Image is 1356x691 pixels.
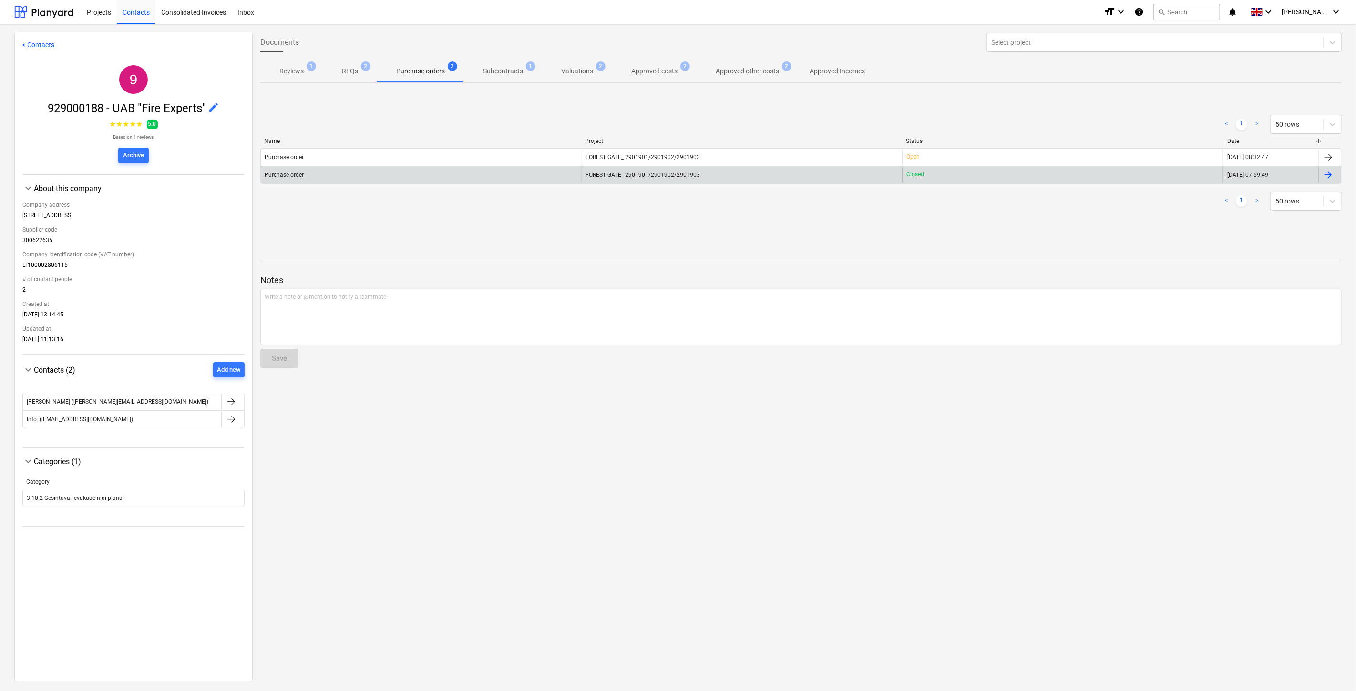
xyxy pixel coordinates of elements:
span: 5.0 [147,120,158,129]
i: Knowledge base [1134,6,1144,18]
span: edit [208,102,219,113]
span: 1 [526,61,535,71]
button: Search [1153,4,1220,20]
div: Company Identification code (VAT number) [22,247,245,262]
span: 2 [448,61,457,71]
span: keyboard_arrow_down [22,183,34,194]
button: Archive [118,148,149,163]
div: [DATE] 11:13:16 [22,336,245,346]
div: [PERSON_NAME] ([PERSON_NAME][EMAIL_ADDRESS][DOMAIN_NAME]) [27,398,208,405]
a: Previous page [1221,195,1232,207]
div: About this company [22,183,245,194]
span: 1 [307,61,316,71]
button: Add new [213,362,245,377]
a: < Contacts [22,41,54,49]
p: Subcontracts [483,66,523,76]
span: ★ [110,119,116,130]
p: Valuations [561,66,593,76]
i: keyboard_arrow_down [1330,6,1342,18]
span: keyboard_arrow_down [22,364,34,376]
span: ★ [116,119,123,130]
span: keyboard_arrow_down [22,456,34,467]
div: Purchase order [265,154,304,161]
div: Name [264,138,577,144]
span: ★ [130,119,136,130]
span: ★ [136,119,143,130]
p: Closed [906,171,924,179]
div: Archive [123,150,144,161]
p: Reviews [279,66,304,76]
i: format_size [1104,6,1115,18]
span: 2 [782,61,791,71]
span: 9 [130,71,138,87]
div: [DATE] 08:32:47 [1227,154,1268,161]
div: Supplier code [22,223,245,237]
a: Page 1 is your current page [1236,195,1247,207]
div: [DATE] 07:59:49 [1227,172,1268,178]
p: Notes [260,274,1342,286]
i: keyboard_arrow_down [1115,6,1127,18]
span: Contacts (2) [34,366,75,375]
p: Approved Incomes [810,66,865,76]
div: About this company [22,194,245,346]
div: Date [1227,138,1315,144]
span: search [1158,8,1165,16]
a: Next page [1251,195,1263,207]
div: [STREET_ADDRESS] [22,212,245,223]
div: Categories (1) [34,457,245,466]
div: Company address [22,198,245,212]
div: # of contact people [22,272,245,286]
div: Created at [22,297,245,311]
div: Project [585,138,898,144]
div: 929000188 [119,65,148,94]
span: 2 [596,61,606,71]
p: Open [906,153,920,161]
div: [DATE] 13:14:45 [22,311,245,322]
div: 3.10.2 Gesintuvai, evakuaciniai planai [27,495,124,501]
div: Purchase order [265,172,304,178]
span: FOREST GATE_ 2901901/2901902/2901903 [586,154,700,161]
div: 300622635 [22,237,245,247]
span: ★ [123,119,130,130]
p: Approved other costs [716,66,779,76]
div: Add new [217,365,241,376]
span: [PERSON_NAME] [1282,8,1329,16]
div: Categories (1) [22,456,245,467]
div: 2 [22,286,245,297]
iframe: Chat Widget [1308,645,1356,691]
span: 929000188 - UAB "Fire Experts" [48,102,208,115]
div: Updated at [22,322,245,336]
a: Previous page [1221,119,1232,130]
div: Categories (1) [22,467,245,518]
div: Contacts (2)Add new [22,362,245,377]
div: Info. ([EMAIL_ADDRESS][DOMAIN_NAME]) [27,416,133,423]
a: Page 1 is your current page [1236,119,1247,130]
div: LT100002806115 [22,262,245,272]
p: Based on 1 reviews [110,134,158,140]
span: 2 [361,61,370,71]
a: Next page [1251,119,1263,130]
div: About this company [34,184,245,193]
div: Category [26,478,241,485]
p: Purchase orders [396,66,445,76]
p: Approved costs [631,66,678,76]
span: Documents [260,37,299,48]
div: Contacts (2)Add new [22,377,245,440]
span: FOREST GATE_ 2901901/2901902/2901903 [586,172,700,178]
i: notifications [1228,6,1237,18]
p: RFQs [342,66,358,76]
div: Status [906,138,1220,144]
span: 2 [680,61,690,71]
i: keyboard_arrow_down [1263,6,1274,18]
